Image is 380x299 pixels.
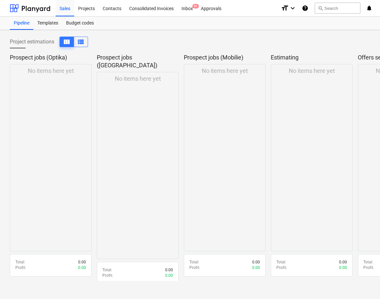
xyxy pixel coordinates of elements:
p: 0.00 [165,267,173,273]
p: 0.00 [252,265,260,271]
p: Prospect jobs (Mobilie) [184,54,263,61]
p: Total : [15,259,25,265]
p: Total : [189,259,199,265]
a: Pipeline [10,17,33,30]
i: format_size [281,4,288,12]
p: No items here yet [289,67,335,75]
p: 0.00 [165,273,173,278]
p: Profit : [363,265,374,271]
span: search [318,6,323,11]
p: No items here yet [115,75,161,83]
p: Estimating [271,54,350,61]
p: No items here yet [28,67,74,75]
i: keyboard_arrow_down [288,4,296,12]
p: Total : [363,259,373,265]
i: Knowledge base [302,4,308,12]
div: Project estimations [10,37,88,47]
a: Templates [33,17,62,30]
a: Budget codes [62,17,98,30]
p: 0.00 [339,259,347,265]
p: Prospect jobs (Optika) [10,54,89,61]
p: 0.00 [252,259,260,265]
p: 0.00 [78,259,86,265]
p: No items here yet [202,67,248,75]
button: Search [315,3,360,14]
p: Profit : [189,265,200,271]
p: 0.00 [78,265,86,271]
p: 0.00 [339,265,347,271]
p: Profit : [15,265,26,271]
span: View as columns [77,38,85,46]
iframe: Chat Widget [347,268,380,299]
p: Total : [276,259,286,265]
p: Prospect jobs ([GEOGRAPHIC_DATA]) [97,54,176,69]
p: Total : [102,267,112,273]
span: 9+ [192,4,199,8]
p: Profit : [276,265,287,271]
p: Profit : [102,273,113,278]
span: View as columns [63,38,71,46]
i: notifications [366,4,372,12]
